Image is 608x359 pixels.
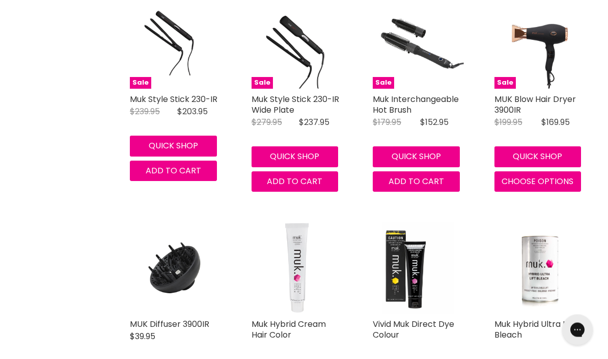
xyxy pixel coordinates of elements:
img: Muk Hybrid Cream Hair Color [259,223,335,314]
a: MUK Blow Hair Dryer 3900IR [494,94,576,116]
button: Choose options [494,172,582,192]
span: $279.95 [252,117,282,129]
a: Muk Style Stick 230-IR [130,94,217,106]
button: Quick shop [494,147,582,167]
span: Add to cart [267,176,322,188]
button: Add to cart [373,172,460,192]
span: Choose options [502,176,573,188]
span: $39.95 [130,331,155,343]
button: Quick shop [130,136,217,157]
span: Sale [373,78,394,89]
a: Muk Hybrid Cream Hair Color [252,223,343,314]
span: Sale [494,78,516,89]
button: Quick shop [373,147,460,167]
a: Muk Hybrid Cream Hair Color [252,319,326,341]
img: Muk Hybrid Ultra Lift Bleach [509,223,570,314]
span: Sale [252,78,273,89]
span: $239.95 [130,106,160,118]
a: Vivid Muk Direct Dye Colour [373,319,454,341]
img: MUK Diffuser 3900IR [130,223,221,314]
span: Sale [130,78,151,89]
span: Add to cart [146,165,201,177]
a: Muk Hybrid Ultra Lift Bleach [494,223,586,314]
span: $169.95 [541,117,570,129]
a: Vivid Muk Direct Dye Colour Vivid Muk Direct Dye Colour [373,223,464,314]
button: Add to cart [130,161,217,182]
button: Add to cart [252,172,339,192]
span: Add to cart [389,176,444,188]
a: MUK Diffuser 3900IR MUK Diffuser 3900IR [130,223,221,314]
a: Muk Hybrid Ultra Lift Bleach [494,319,574,341]
span: $152.95 [420,117,449,129]
a: MUK Diffuser 3900IR [130,319,209,330]
span: $179.95 [373,117,401,129]
img: Vivid Muk Direct Dye Colour [383,223,454,314]
button: Quick shop [252,147,339,167]
a: Muk Interchangeable Hot Brush [373,94,459,116]
iframe: Gorgias live chat messenger [557,311,598,349]
a: Muk Style Stick 230-IR Wide Plate [252,94,339,116]
span: $203.95 [177,106,208,118]
span: $237.95 [299,117,329,129]
span: $199.95 [494,117,522,129]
